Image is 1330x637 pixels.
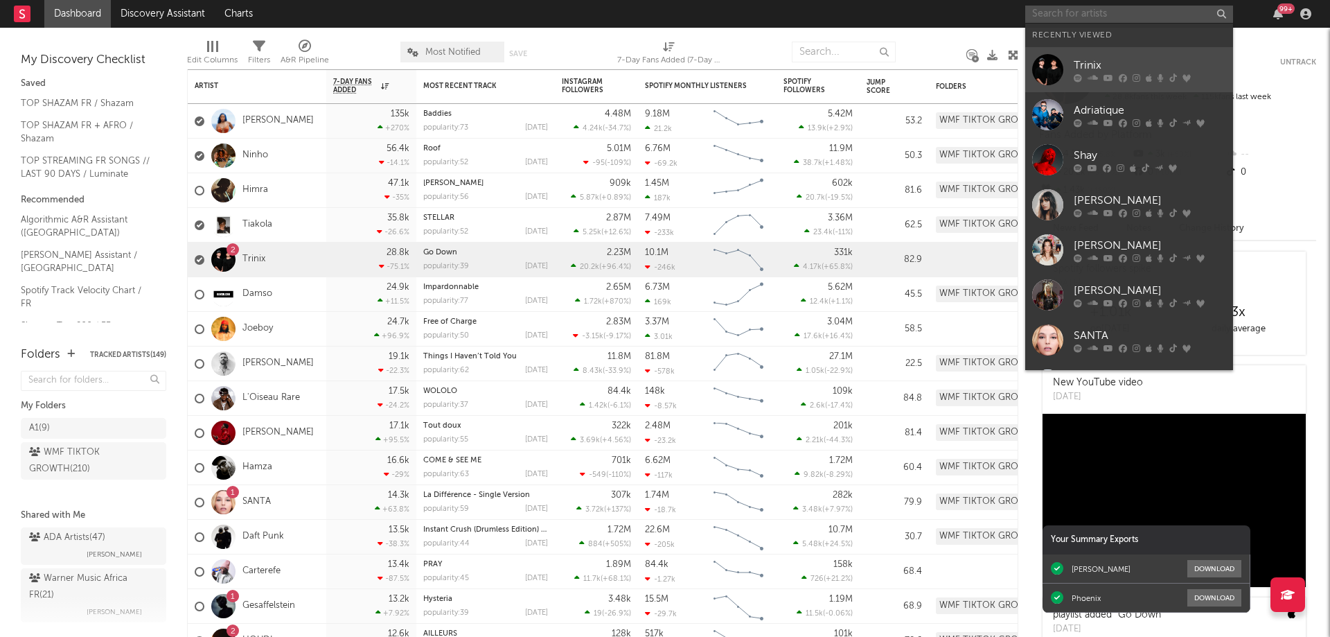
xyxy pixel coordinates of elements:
div: 3.37M [645,317,669,326]
a: Algorithmic A&R Assistant ([GEOGRAPHIC_DATA]) [21,212,152,241]
div: -117k [645,471,673,480]
div: ( ) [573,331,631,340]
span: +2.9 % [828,125,851,132]
div: popularity: 56 [423,193,469,201]
span: 1.42k [589,402,608,410]
span: +96.4 % [601,263,629,271]
div: 331k [834,248,853,257]
div: Jump Score [867,78,901,95]
div: -578k [645,367,675,376]
div: 2.65M [606,283,631,292]
div: Recommended [21,192,166,209]
div: popularity: 77 [423,297,468,305]
span: 9.82k [804,471,824,479]
button: Untrack [1280,55,1316,69]
a: ADA Artists(47)[PERSON_NAME] [21,527,166,565]
div: popularity: 50 [423,332,469,340]
div: 3.01k [645,332,673,341]
div: ( ) [795,331,853,340]
div: -69.2k [645,159,677,168]
button: Download [1187,589,1241,607]
div: WMF TIKTOK GROWTH (210) [936,355,1057,372]
a: TOP SHAZAM FR / Shazam [21,96,152,111]
div: 2.87M [606,213,631,222]
button: Download [1187,560,1241,577]
a: Warner Music Africa FR(21)[PERSON_NAME] [21,568,166,622]
div: My Folders [21,398,166,415]
div: 148k [645,387,665,396]
div: 3 x [1174,304,1302,321]
div: [PERSON_NAME] [1074,192,1226,209]
span: 12.4k [810,298,828,306]
div: -23.2k [645,436,676,445]
div: [DATE] [525,297,548,305]
div: 602k [832,179,853,188]
div: ( ) [574,366,631,375]
div: [DATE] [525,193,548,201]
div: A&R Pipeline [281,35,329,75]
svg: Chart title [707,485,770,520]
div: 16.6k [387,456,409,465]
div: 99 + [1277,3,1295,14]
div: 84.8 [867,390,922,407]
div: My Discovery Checklist [21,52,166,69]
a: [PERSON_NAME] [1025,272,1233,317]
div: WMF TIKTOK GROWTH (210) [936,182,1057,198]
svg: Chart title [707,104,770,139]
div: Edit Columns [187,52,238,69]
a: [PERSON_NAME] [242,115,314,127]
div: -35 % [384,193,409,202]
div: WMF TIKTOK GROWTH (210) [936,216,1057,233]
div: [DATE] [525,124,548,132]
svg: Chart title [707,277,770,312]
span: -109 % [607,159,629,167]
a: Go Down [423,249,457,256]
div: WMF TIKTOK GROWTH (210) [936,459,1057,475]
div: 1.72M [829,456,853,465]
span: -34.7 % [605,125,629,132]
div: ( ) [574,123,631,132]
div: [DATE] [525,159,548,166]
div: 24.9k [387,283,409,292]
div: 22.5 [867,356,922,372]
span: -9.17 % [605,333,629,340]
div: [DATE] [1053,390,1143,404]
span: 5.87k [580,194,599,202]
div: 4.48M [605,110,631,119]
div: 21.2k [645,124,672,133]
div: popularity: 52 [423,228,468,236]
a: Shay [1025,137,1233,182]
a: [PERSON_NAME] [1025,227,1233,272]
div: 322k [612,421,631,430]
div: 7.49M [645,213,671,222]
div: 60.4 [867,460,922,476]
div: +11.5 % [378,297,409,306]
div: [DATE] [525,332,548,340]
div: [DATE] [525,471,548,478]
svg: Chart title [707,347,770,381]
span: 4.17k [803,263,822,271]
div: 56.4k [387,144,409,153]
div: ( ) [799,123,853,132]
a: [PERSON_NAME] [242,358,314,369]
button: Save [509,50,527,58]
span: 38.7k [803,159,822,167]
span: 20.2k [580,263,599,271]
div: Edit Columns [187,35,238,75]
svg: Chart title [707,208,770,243]
div: popularity: 62 [423,367,469,374]
div: ( ) [571,193,631,202]
span: -44.3 % [826,437,851,444]
div: 62.5 [867,217,922,234]
div: 10.1M [645,248,668,257]
div: ( ) [794,262,853,271]
div: 7-Day Fans Added (7-Day Fans Added) [617,35,721,75]
div: LIL WAYNE [423,180,548,187]
div: 6.76M [645,144,671,153]
a: Damso [242,288,272,300]
div: -- [1224,146,1316,164]
a: SANTA [1025,317,1233,363]
div: popularity: 63 [423,471,469,478]
div: 17.5k [389,387,409,396]
div: +270 % [378,123,409,132]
